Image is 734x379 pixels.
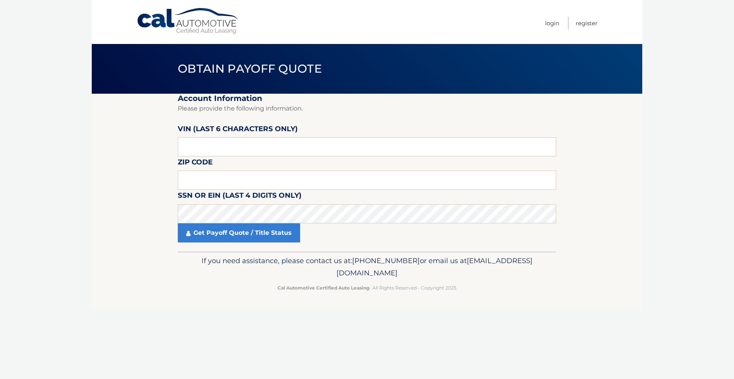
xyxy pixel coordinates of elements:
a: Cal Automotive [136,8,240,35]
label: SSN or EIN (last 4 digits only) [178,190,302,204]
a: Login [545,17,559,29]
a: Get Payoff Quote / Title Status [178,223,300,242]
label: VIN (last 6 characters only) [178,123,298,137]
strong: Cal Automotive Certified Auto Leasing [278,285,369,291]
a: Register [576,17,598,29]
p: If you need assistance, please contact us at: or email us at [183,255,551,279]
span: Obtain Payoff Quote [178,62,322,76]
p: Please provide the following information. [178,103,556,114]
label: Zip Code [178,156,213,171]
h2: Account Information [178,94,556,103]
p: - All Rights Reserved - Copyright 2025 [183,284,551,292]
span: [PHONE_NUMBER] [352,256,420,265]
